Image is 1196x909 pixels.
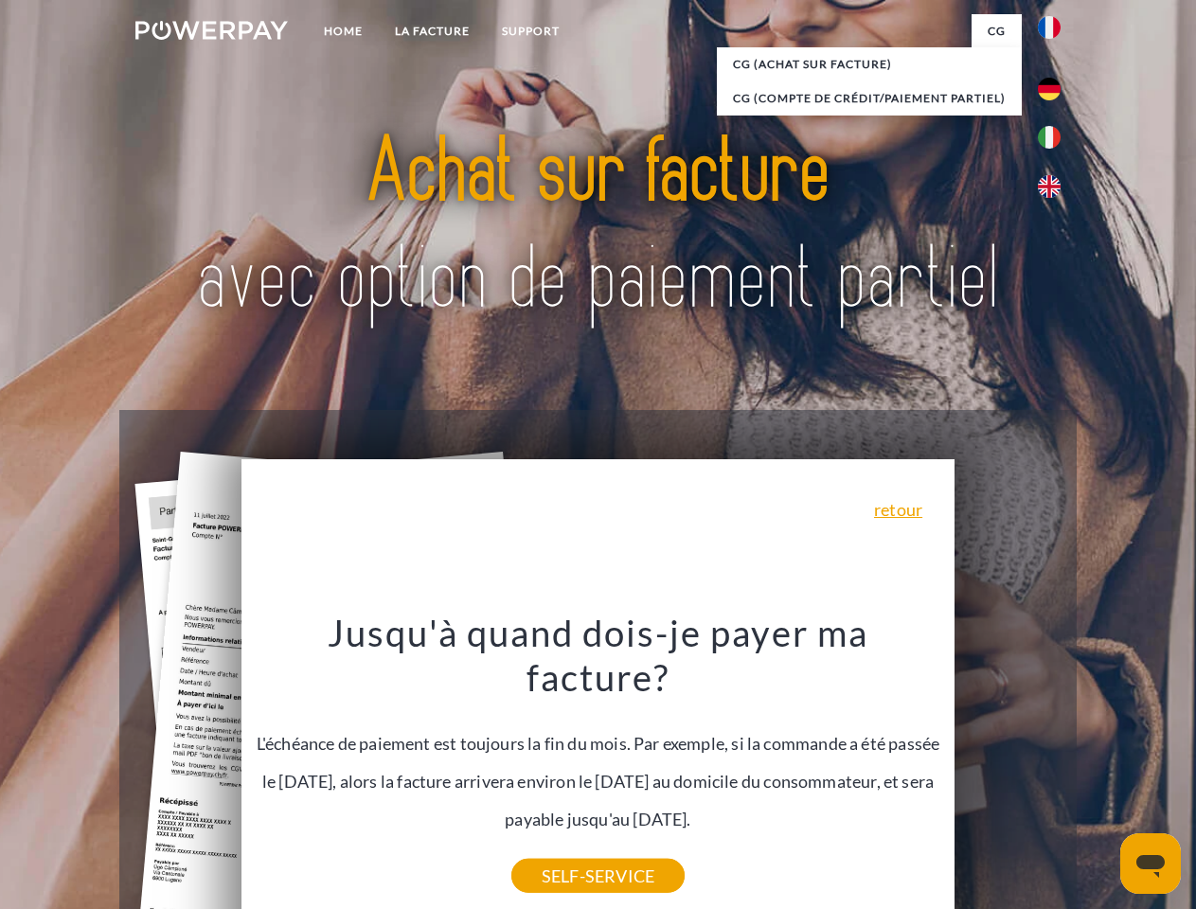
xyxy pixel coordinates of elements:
[253,610,944,876] div: L'échéance de paiement est toujours la fin du mois. Par exemple, si la commande a été passée le [...
[1038,126,1061,149] img: it
[874,501,922,518] a: retour
[181,91,1015,363] img: title-powerpay_fr.svg
[972,14,1022,48] a: CG
[1120,833,1181,894] iframe: Bouton de lancement de la fenêtre de messagerie
[486,14,576,48] a: Support
[1038,175,1061,198] img: en
[379,14,486,48] a: LA FACTURE
[511,859,685,893] a: SELF-SERVICE
[717,81,1022,116] a: CG (Compte de crédit/paiement partiel)
[308,14,379,48] a: Home
[1038,16,1061,39] img: fr
[253,610,944,701] h3: Jusqu'à quand dois-je payer ma facture?
[135,21,288,40] img: logo-powerpay-white.svg
[1038,78,1061,100] img: de
[717,47,1022,81] a: CG (achat sur facture)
